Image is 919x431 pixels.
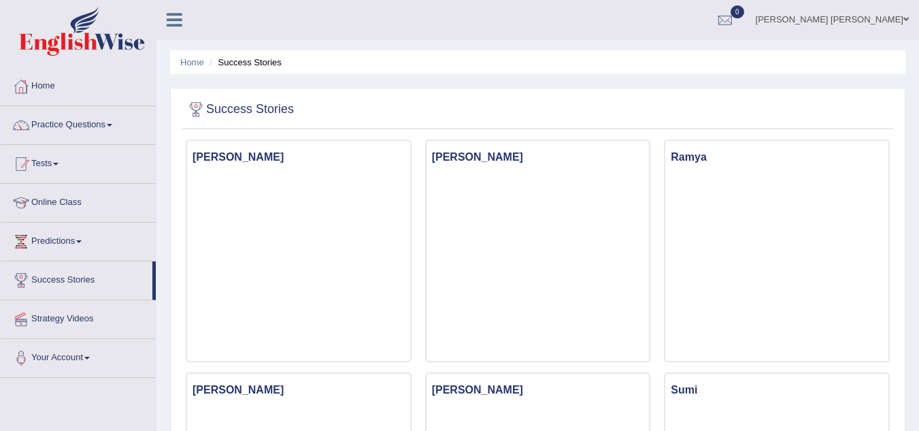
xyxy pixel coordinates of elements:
a: Success Stories [1,261,152,296]
h3: Ramya [665,148,888,167]
span: 0 [731,5,744,18]
a: Strategy Videos [1,300,156,334]
li: Success Stories [206,56,281,69]
h3: [PERSON_NAME] [427,381,650,400]
a: Predictions [1,223,156,257]
h3: Sumi [665,381,888,400]
a: Home [1,67,156,101]
a: Home [180,57,204,67]
a: Practice Questions [1,106,156,140]
h3: [PERSON_NAME] [187,148,410,167]
h3: [PERSON_NAME] [187,381,410,400]
a: Tests [1,145,156,179]
h2: Success Stories [186,99,294,120]
a: Online Class [1,184,156,218]
h3: [PERSON_NAME] [427,148,650,167]
a: Your Account [1,339,156,373]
